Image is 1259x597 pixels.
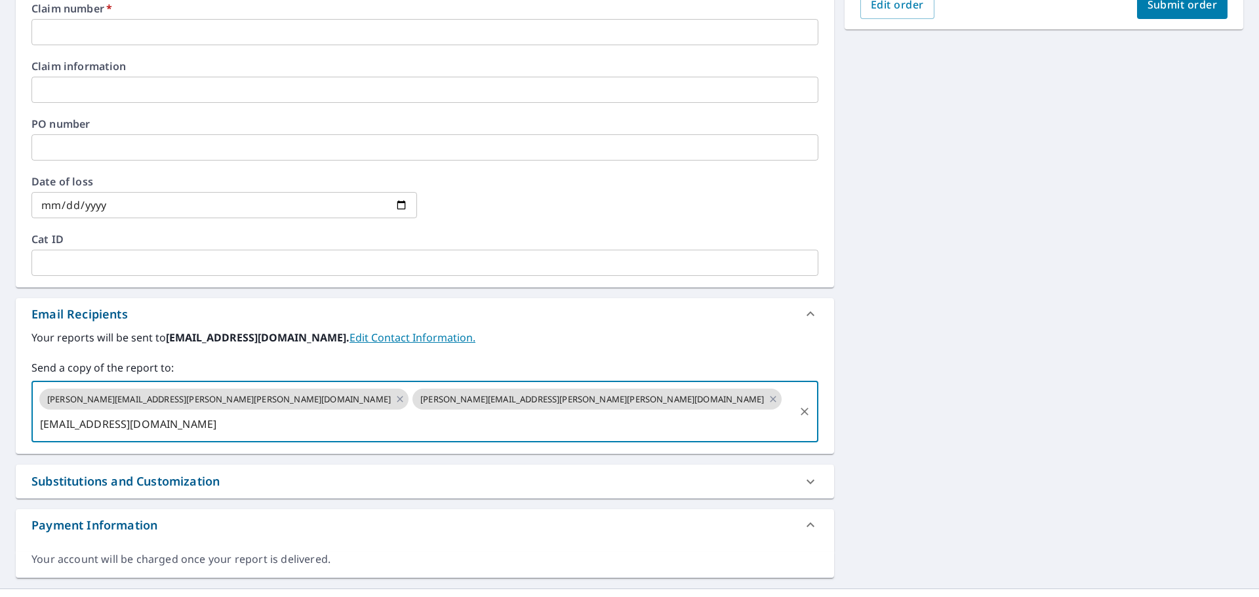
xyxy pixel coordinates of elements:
div: [PERSON_NAME][EMAIL_ADDRESS][PERSON_NAME][PERSON_NAME][DOMAIN_NAME] [39,389,409,410]
div: Your account will be charged once your report is delivered. [31,552,818,567]
div: Payment Information [31,516,157,534]
b: [EMAIL_ADDRESS][DOMAIN_NAME]. [166,330,350,345]
label: Date of loss [31,176,417,187]
div: Email Recipients [31,305,128,323]
label: Claim information [31,61,818,71]
label: Send a copy of the report to: [31,360,818,376]
button: Clear [795,402,814,421]
span: [PERSON_NAME][EMAIL_ADDRESS][PERSON_NAME][PERSON_NAME][DOMAIN_NAME] [39,393,399,406]
a: EditContactInfo [350,330,475,345]
label: Your reports will be sent to [31,330,818,345]
div: Substitutions and Customization [16,465,834,498]
div: Email Recipients [16,298,834,330]
div: Substitutions and Customization [31,472,220,490]
label: PO number [31,119,818,129]
div: Payment Information [16,509,834,541]
div: [PERSON_NAME][EMAIL_ADDRESS][PERSON_NAME][PERSON_NAME][DOMAIN_NAME] [412,389,782,410]
span: [PERSON_NAME][EMAIL_ADDRESS][PERSON_NAME][PERSON_NAME][DOMAIN_NAME] [412,393,772,406]
label: Claim number [31,3,818,14]
label: Cat ID [31,234,818,244]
